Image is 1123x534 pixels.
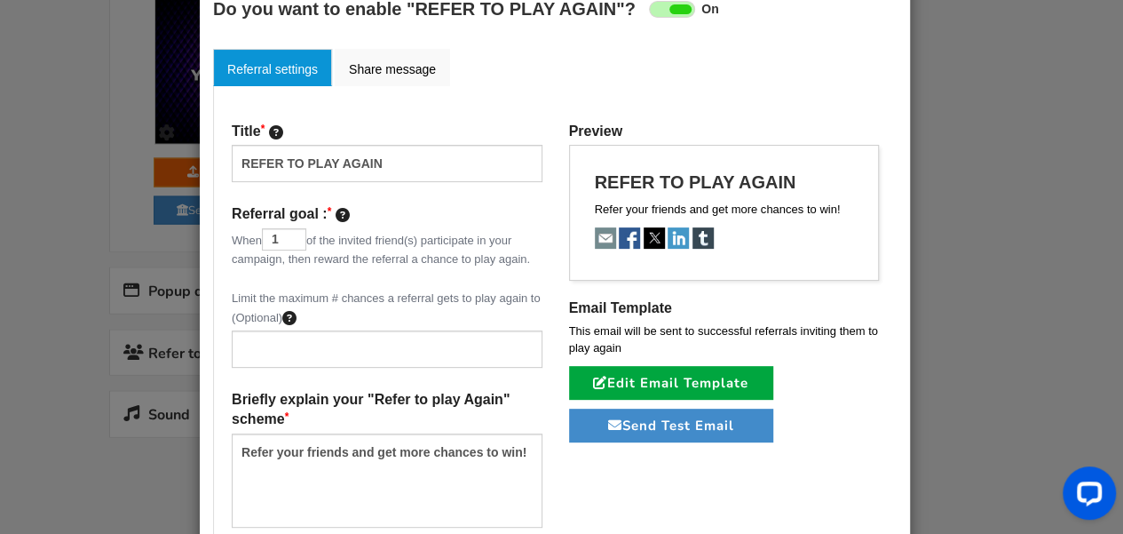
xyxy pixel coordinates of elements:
p: Refer your friends and get more chances to win! [595,201,854,219]
span: On [701,1,718,18]
label: Title [232,122,283,141]
label: Email Template [569,299,672,318]
label: Preview [569,122,622,141]
label: Referral goal : [232,204,350,224]
iframe: LiveChat chat widget [1048,459,1123,534]
input: I would like to receive updates and marketing emails. We will treat your information with respect... [35,494,48,507]
button: Send Test Email [569,409,773,442]
label: Briefly explain your "Refer to play Again" scheme [232,390,542,428]
a: Share message [335,49,450,86]
a: Referral settings [213,49,332,86]
a: click here [272,6,317,19]
label: Email [35,422,68,441]
h4: REFER TO PLAY AGAIN [595,172,854,192]
strong: FEELING LUCKY? PLAY NOW! [68,376,267,395]
a: Edit Email Template [569,366,773,400]
div: When of the invited friend(s) participate in your campaign, then reward the referral a chance to ... [232,204,542,267]
p: This email will be sent to successful referrals inviting them to play again [569,323,880,357]
div: Limit the maximum # chances a referral gets to play again to (Optional) [232,290,542,368]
